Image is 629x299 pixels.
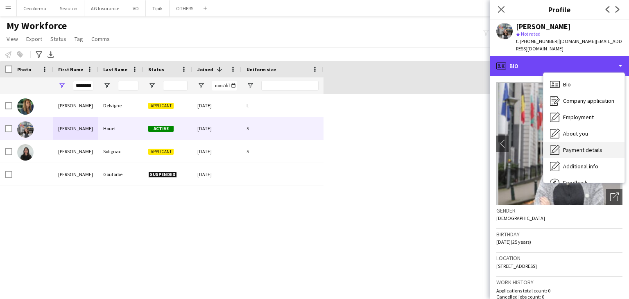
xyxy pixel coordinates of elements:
a: Status [47,34,70,44]
span: Additional info [563,163,598,170]
span: [STREET_ADDRESS] [496,263,537,269]
div: [DATE] [192,94,242,117]
span: Tag [75,35,83,43]
span: Export [26,35,42,43]
h3: Work history [496,279,622,286]
div: [PERSON_NAME] [53,140,98,163]
span: S [247,125,249,131]
span: Status [50,35,66,43]
button: VO [126,0,146,16]
span: Last Name [103,66,127,72]
button: OTHERS [170,0,200,16]
span: View [7,35,18,43]
img: Crew avatar or photo [496,82,622,205]
p: Applications total count: 0 [496,288,622,294]
span: Active [148,126,174,132]
button: AG Insurance [84,0,126,16]
h3: Birthday [496,231,622,238]
span: L [247,102,249,109]
span: Comms [91,35,110,43]
a: View [3,34,21,44]
app-action-btn: Export XLSX [46,50,56,59]
a: Export [23,34,45,44]
span: My Workforce [7,20,67,32]
span: Uniform size [247,66,276,72]
input: First Name Filter Input [73,81,93,91]
a: Comms [88,34,113,44]
div: Payment details [543,142,624,158]
div: Bio [490,56,629,76]
div: Houet [98,117,143,140]
span: Bio [563,81,571,88]
span: About you [563,130,588,137]
span: Status [148,66,164,72]
button: Open Filter Menu [148,82,156,89]
div: [DATE] [192,140,242,163]
input: Status Filter Input [163,81,188,91]
span: Applicant [148,149,174,155]
img: Mathilde Houet [17,121,34,138]
div: [PERSON_NAME] [53,117,98,140]
div: Delvigne [98,94,143,117]
div: About you [543,125,624,142]
h3: Location [496,254,622,262]
div: Employment [543,109,624,125]
div: [DATE] [192,163,242,186]
button: Seauton [53,0,84,16]
div: Open photos pop-in [606,189,622,205]
span: Feedback [563,179,588,186]
img: Mathilde Solignac [17,144,34,161]
div: [PERSON_NAME] [53,94,98,117]
img: Mathilde Delvigne [17,98,34,115]
input: Joined Filter Input [212,81,237,91]
div: Solignac [98,140,143,163]
span: Photo [17,66,31,72]
button: Open Filter Menu [197,82,205,89]
div: Bio [543,76,624,93]
div: [PERSON_NAME] [53,163,98,186]
span: Applicant [148,103,174,109]
input: Last Name Filter Input [118,81,138,91]
button: Open Filter Menu [58,82,66,89]
span: [DATE] (25 years) [496,239,531,245]
app-action-btn: Advanced filters [34,50,44,59]
span: Suspended [148,172,177,178]
input: Uniform size Filter Input [261,81,319,91]
a: Tag [71,34,86,44]
div: Feedback [543,174,624,191]
div: Additional info [543,158,624,174]
button: Tipik [146,0,170,16]
span: Company application [563,97,614,104]
h3: Gender [496,207,622,214]
span: Not rated [521,31,541,37]
span: S [247,148,249,154]
div: Goutorbe [98,163,143,186]
button: Cecoforma [17,0,53,16]
span: Payment details [563,146,602,154]
span: [DEMOGRAPHIC_DATA] [496,215,545,221]
div: Company application [543,93,624,109]
span: t. [PHONE_NUMBER] [516,38,559,44]
span: | [DOMAIN_NAME][EMAIL_ADDRESS][DOMAIN_NAME] [516,38,622,52]
span: First Name [58,66,83,72]
div: [PERSON_NAME] [516,23,571,30]
div: [DATE] [192,117,242,140]
h3: Profile [490,4,629,15]
span: Employment [563,113,594,121]
button: Open Filter Menu [103,82,111,89]
button: Open Filter Menu [247,82,254,89]
span: Joined [197,66,213,72]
